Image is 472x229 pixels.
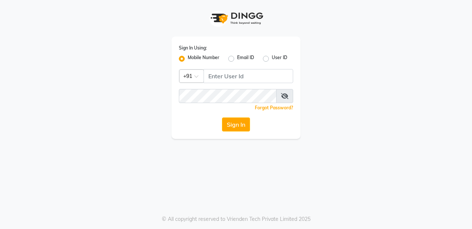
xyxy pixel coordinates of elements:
[272,54,287,63] label: User ID
[237,54,254,63] label: Email ID
[179,89,277,103] input: Username
[255,105,293,110] a: Forgot Password?
[179,45,207,51] label: Sign In Using:
[222,117,250,131] button: Sign In
[204,69,293,83] input: Username
[188,54,219,63] label: Mobile Number
[206,7,265,29] img: logo1.svg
